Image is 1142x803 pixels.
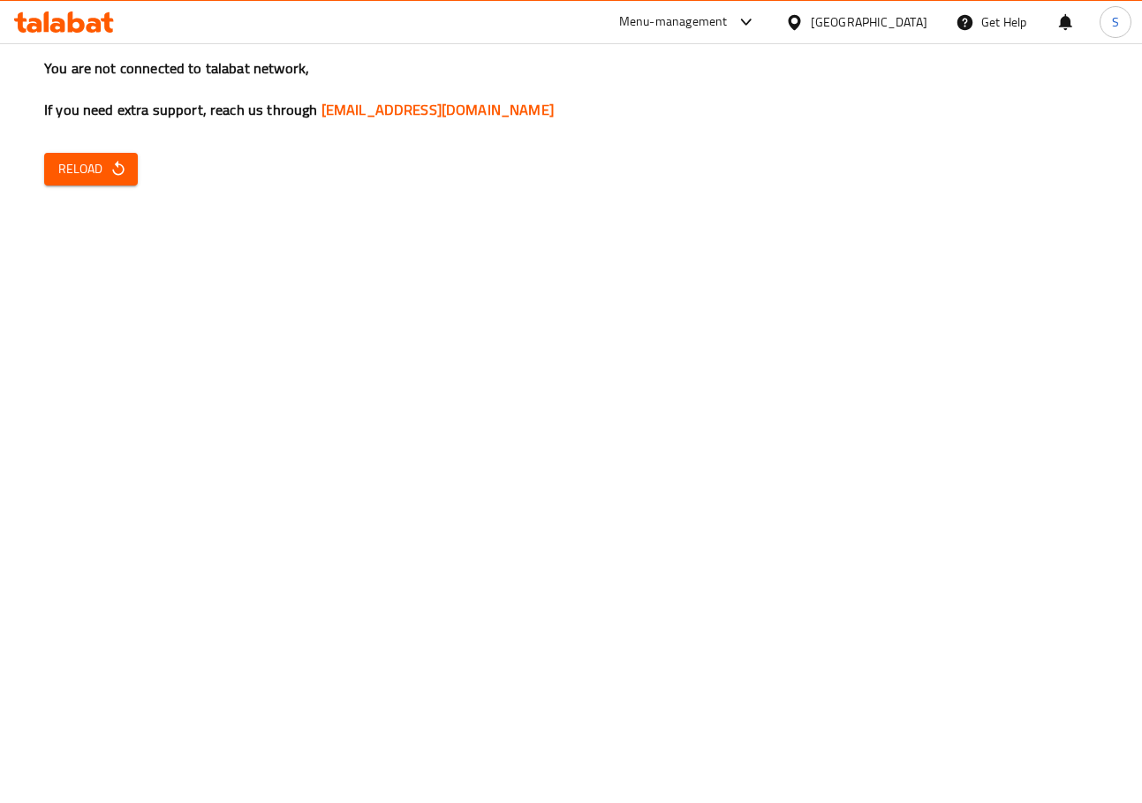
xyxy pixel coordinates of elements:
span: Reload [58,158,124,180]
div: [GEOGRAPHIC_DATA] [811,12,927,32]
button: Reload [44,153,138,186]
div: Menu-management [619,11,728,33]
span: S [1112,12,1119,32]
a: [EMAIL_ADDRESS][DOMAIN_NAME] [321,96,554,123]
h3: You are not connected to talabat network, If you need extra support, reach us through [44,58,1098,120]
